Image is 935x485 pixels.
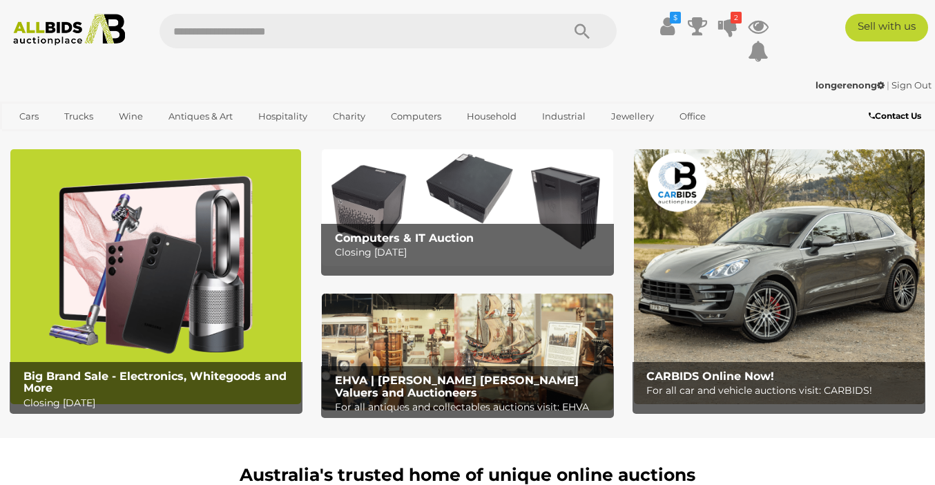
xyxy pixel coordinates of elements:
span: | [887,79,889,91]
a: [GEOGRAPHIC_DATA] [64,128,180,151]
a: Industrial [533,105,595,128]
a: Office [671,105,715,128]
img: CARBIDS Online Now! [634,149,925,404]
a: CARBIDS Online Now! CARBIDS Online Now! For all car and vehicle auctions visit: CARBIDS! [634,149,925,404]
img: Computers & IT Auction [322,149,613,266]
a: Household [458,105,526,128]
b: Computers & IT Auction [335,231,474,245]
a: Sports [10,128,57,151]
a: Charity [324,105,374,128]
a: Computers [382,105,450,128]
a: EHVA | Evans Hastings Valuers and Auctioneers EHVA | [PERSON_NAME] [PERSON_NAME] Valuers and Auct... [322,294,613,410]
a: Cars [10,105,48,128]
b: EHVA | [PERSON_NAME] [PERSON_NAME] Valuers and Auctioneers [335,374,579,399]
b: Big Brand Sale - Electronics, Whitegoods and More [23,370,287,395]
a: Trucks [55,105,102,128]
b: Contact Us [869,111,921,121]
i: 2 [731,12,742,23]
a: $ [657,14,677,39]
p: Closing [DATE] [335,244,607,261]
a: Computers & IT Auction Computers & IT Auction Closing [DATE] [322,149,613,266]
strong: longerenong [816,79,885,91]
a: 2 [717,14,738,39]
a: Contact Us [869,108,925,124]
p: Closing [DATE] [23,394,296,412]
p: For all car and vehicle auctions visit: CARBIDS! [646,382,918,399]
a: Sell with us [845,14,928,41]
a: Wine [110,105,152,128]
img: Allbids.com.au [7,14,132,46]
img: EHVA | Evans Hastings Valuers and Auctioneers [322,294,613,410]
h1: Australia's trusted home of unique online auctions [17,466,918,485]
a: longerenong [816,79,887,91]
img: Big Brand Sale - Electronics, Whitegoods and More [10,149,301,404]
a: Big Brand Sale - Electronics, Whitegoods and More Big Brand Sale - Electronics, Whitegoods and Mo... [10,149,301,404]
button: Search [548,14,617,48]
a: Sign Out [891,79,932,91]
b: CARBIDS Online Now! [646,370,774,383]
a: Jewellery [602,105,663,128]
i: $ [670,12,681,23]
a: Hospitality [249,105,316,128]
a: Antiques & Art [160,105,242,128]
p: For all antiques and collectables auctions visit: EHVA [335,399,607,416]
